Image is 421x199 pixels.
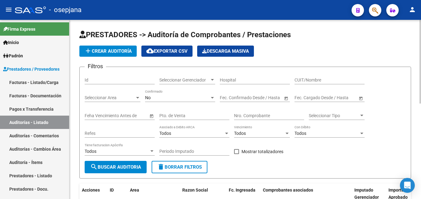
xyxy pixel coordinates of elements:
[85,62,106,71] h3: Filtros
[157,163,165,170] mat-icon: delete
[182,188,208,192] span: Razon Social
[141,46,193,57] button: Exportar CSV
[322,95,353,100] input: Fecha fin
[229,188,255,192] span: Fc. Ingresada
[3,52,23,59] span: Padrón
[197,46,254,57] app-download-masive: Descarga masiva de comprobantes (adjuntos)
[49,3,82,17] span: - osepjana
[79,30,291,39] span: PRESTADORES -> Auditoría de Comprobantes / Prestaciones
[242,148,283,155] span: Mostrar totalizadores
[202,48,249,54] span: Descarga Masiva
[130,188,139,192] span: Area
[157,164,202,170] span: Borrar Filtros
[85,95,135,100] span: Seleccionar Area
[3,66,60,73] span: Prestadores / Proveedores
[84,47,92,55] mat-icon: add
[295,95,317,100] input: Fecha inicio
[409,6,416,13] mat-icon: person
[5,6,12,13] mat-icon: menu
[152,161,207,173] button: Borrar Filtros
[283,95,289,101] button: Open calendar
[159,131,171,136] span: Todos
[148,113,155,119] button: Open calendar
[263,188,313,192] span: Comprobantes asociados
[3,39,19,46] span: Inicio
[220,95,242,100] input: Fecha inicio
[400,178,415,193] div: Open Intercom Messenger
[82,188,100,192] span: Acciones
[146,48,188,54] span: Exportar CSV
[145,95,151,100] span: No
[295,131,306,136] span: Todos
[84,48,132,54] span: Crear Auditoría
[90,164,141,170] span: Buscar Auditoria
[90,163,98,170] mat-icon: search
[146,47,154,55] mat-icon: cloud_download
[85,161,147,173] button: Buscar Auditoria
[234,131,246,136] span: Todos
[248,95,278,100] input: Fecha fin
[309,113,359,118] span: Seleccionar Tipo
[197,46,254,57] button: Descarga Masiva
[357,95,364,101] button: Open calendar
[79,46,137,57] button: Crear Auditoría
[85,149,96,154] span: Todos
[110,188,114,192] span: ID
[3,26,35,33] span: Firma Express
[159,77,210,83] span: Seleccionar Gerenciador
